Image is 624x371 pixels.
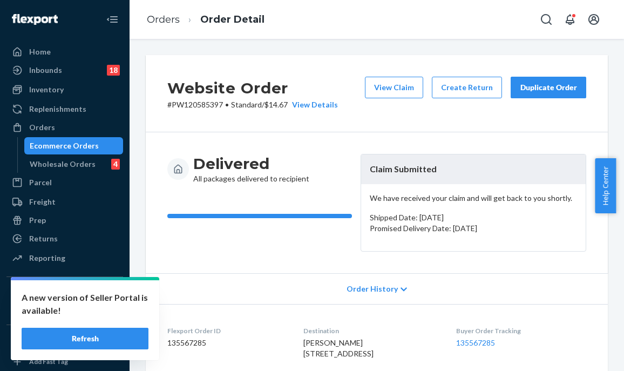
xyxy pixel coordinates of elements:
a: Freight [6,193,123,211]
div: Replenishments [29,104,86,114]
button: View Details [288,99,338,110]
a: Order Detail [200,14,264,25]
a: Orders [147,14,180,25]
div: Home [29,46,51,57]
span: [PERSON_NAME] [STREET_ADDRESS] [303,338,374,358]
div: Add Fast Tag [29,357,68,366]
a: Orders [6,119,123,136]
header: Claim Submitted [361,154,586,184]
span: Order History [347,284,398,294]
div: Orders [29,122,55,133]
a: Home [6,43,123,60]
button: Refresh [22,328,148,349]
div: Inventory [29,84,64,95]
button: Help Center [595,158,616,213]
span: • [225,100,229,109]
a: Parcel [6,174,123,191]
iframe: To enrich screen reader interactions, please activate Accessibility in Grammarly extension settings [555,339,613,366]
dd: 135567285 [167,338,286,348]
div: Duplicate Order [520,82,577,93]
button: Open account menu [583,9,605,30]
button: Duplicate Order [511,77,586,98]
div: All packages delivered to recipient [193,154,309,184]
div: Wholesale Orders [30,159,96,170]
div: 18 [107,65,120,76]
button: Close Navigation [101,9,123,30]
button: Create Return [432,77,502,98]
dt: Flexport Order ID [167,326,286,335]
dt: Destination [303,326,439,335]
a: Add Fast Tag [6,355,123,368]
div: Prep [29,215,46,226]
button: Fast Tags [6,334,123,351]
a: Prep [6,212,123,229]
img: Flexport logo [12,14,58,25]
button: Open notifications [559,9,581,30]
div: Parcel [29,177,52,188]
a: 135567285 [456,338,495,347]
a: Replenishments [6,100,123,118]
a: Ecommerce Orders [24,137,124,154]
h3: Delivered [193,154,309,173]
p: A new version of Seller Portal is available! [22,291,148,317]
div: Inbounds [29,65,62,76]
div: 4 [111,159,120,170]
h2: Website Order [167,77,338,99]
p: Promised Delivery Date: [DATE] [370,223,577,234]
dt: Buyer Order Tracking [456,326,586,335]
a: Inventory [6,81,123,98]
ol: breadcrumbs [138,4,273,36]
a: Add Integration [6,307,123,320]
div: Returns [29,233,58,244]
p: Shipped Date: [DATE] [370,212,577,223]
div: Freight [29,197,56,207]
span: Standard [231,100,262,109]
button: View Claim [365,77,423,98]
p: # PW120585397 / $14.67 [167,99,338,110]
a: Wholesale Orders4 [24,156,124,173]
a: Inbounds18 [6,62,123,79]
a: Reporting [6,249,123,267]
button: Integrations [6,286,123,303]
button: Open Search Box [535,9,557,30]
div: Ecommerce Orders [30,140,99,151]
p: We have received your claim and will get back to you shortly. [370,193,577,204]
a: Returns [6,230,123,247]
div: Reporting [29,253,65,264]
